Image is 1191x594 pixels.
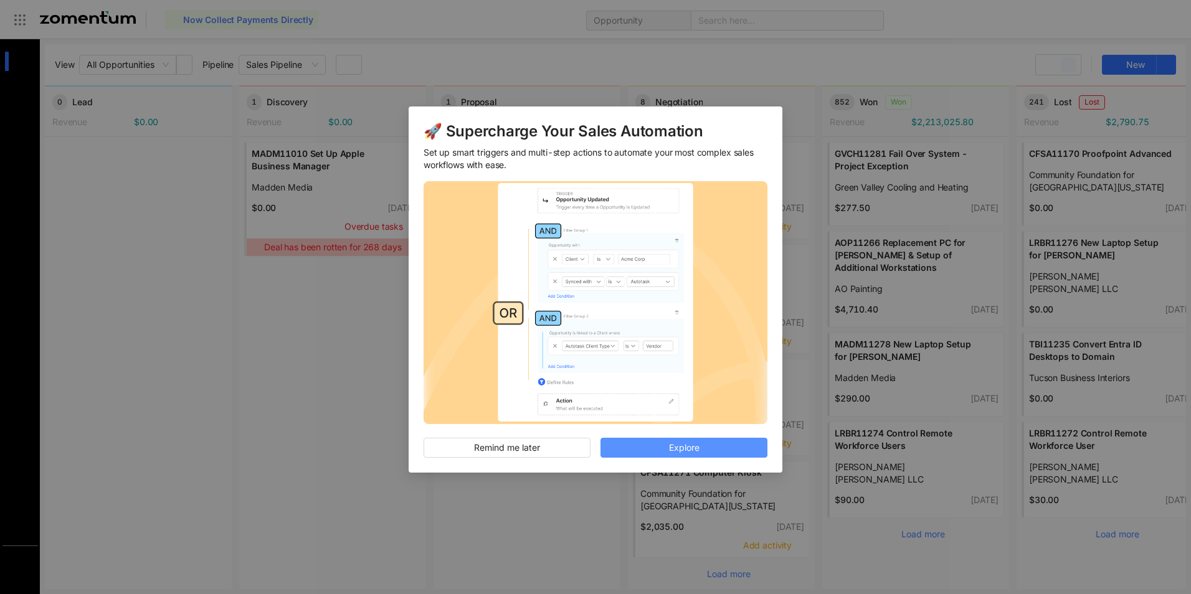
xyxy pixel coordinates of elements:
[747,106,782,141] button: Close
[424,121,767,141] span: 🚀 Supercharge Your Sales Automation
[424,181,767,424] img: 1754633743504-Frame+1000004553.png
[474,441,540,455] span: Remind me later
[424,146,767,171] span: Set up smart triggers and multi-step actions to automate your most complex sales workflows with e...
[669,441,700,455] span: Explore
[600,438,767,458] button: Explore
[424,438,591,458] button: Remind me later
